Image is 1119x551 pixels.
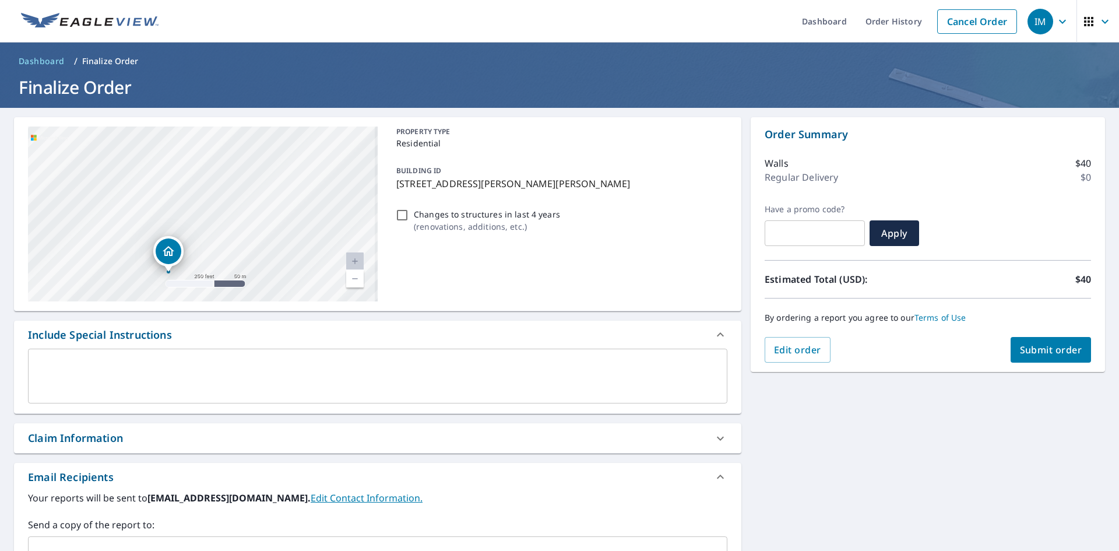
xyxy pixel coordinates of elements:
[414,208,560,220] p: Changes to structures in last 4 years
[765,272,928,286] p: Estimated Total (USD):
[765,313,1091,323] p: By ordering a report you agree to our
[765,337,831,363] button: Edit order
[870,220,919,246] button: Apply
[28,430,123,446] div: Claim Information
[14,463,741,491] div: Email Recipients
[1075,272,1091,286] p: $40
[1011,337,1092,363] button: Submit order
[14,52,69,71] a: Dashboard
[879,227,910,240] span: Apply
[396,127,723,137] p: PROPERTY TYPE
[1020,343,1082,356] span: Submit order
[74,54,78,68] li: /
[153,236,184,272] div: Dropped pin, building 1, Residential property, 801 W Nixon Dr O Fallon, IL 62269
[28,469,114,485] div: Email Recipients
[19,55,65,67] span: Dashboard
[396,166,441,176] p: BUILDING ID
[14,321,741,349] div: Include Special Instructions
[14,52,1105,71] nav: breadcrumb
[82,55,139,67] p: Finalize Order
[414,220,560,233] p: ( renovations, additions, etc. )
[765,156,789,170] p: Walls
[1027,9,1053,34] div: IM
[1081,170,1091,184] p: $0
[396,177,723,191] p: [STREET_ADDRESS][PERSON_NAME][PERSON_NAME]
[914,312,966,323] a: Terms of Use
[937,9,1017,34] a: Cancel Order
[1075,156,1091,170] p: $40
[147,492,311,504] b: [EMAIL_ADDRESS][DOMAIN_NAME].
[28,491,727,505] label: Your reports will be sent to
[28,518,727,532] label: Send a copy of the report to:
[311,492,423,504] a: EditContactInfo
[346,252,364,270] a: Current Level 18.85495392765348, Zoom In Disabled
[765,170,838,184] p: Regular Delivery
[14,423,741,453] div: Claim Information
[28,327,172,343] div: Include Special Instructions
[765,204,865,215] label: Have a promo code?
[765,127,1091,142] p: Order Summary
[21,13,159,30] img: EV Logo
[346,270,364,287] a: Current Level 18.85495392765348, Zoom Out
[774,343,821,356] span: Edit order
[396,137,723,149] p: Residential
[14,75,1105,99] h1: Finalize Order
